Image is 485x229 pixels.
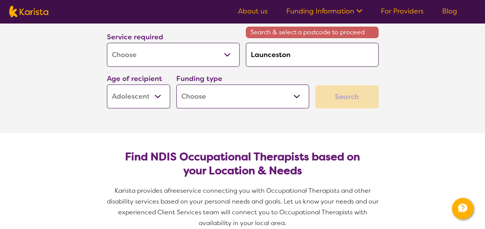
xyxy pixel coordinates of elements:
[9,6,48,17] img: Karista logo
[238,7,268,16] a: About us
[107,187,380,227] span: service connecting you with Occupational Therapists and other disability services based on your p...
[107,32,163,42] label: Service required
[176,74,222,83] label: Funding type
[113,150,372,178] h2: Find NDIS Occupational Therapists based on your Location & Needs
[168,187,180,195] span: free
[107,74,162,83] label: Age of recipient
[381,7,424,16] a: For Providers
[452,198,473,219] button: Channel Menu
[246,27,379,38] span: Search & select a postcode to proceed
[286,7,362,16] a: Funding Information
[115,187,168,195] span: Karista provides a
[246,43,379,67] input: Type
[442,7,457,16] a: Blog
